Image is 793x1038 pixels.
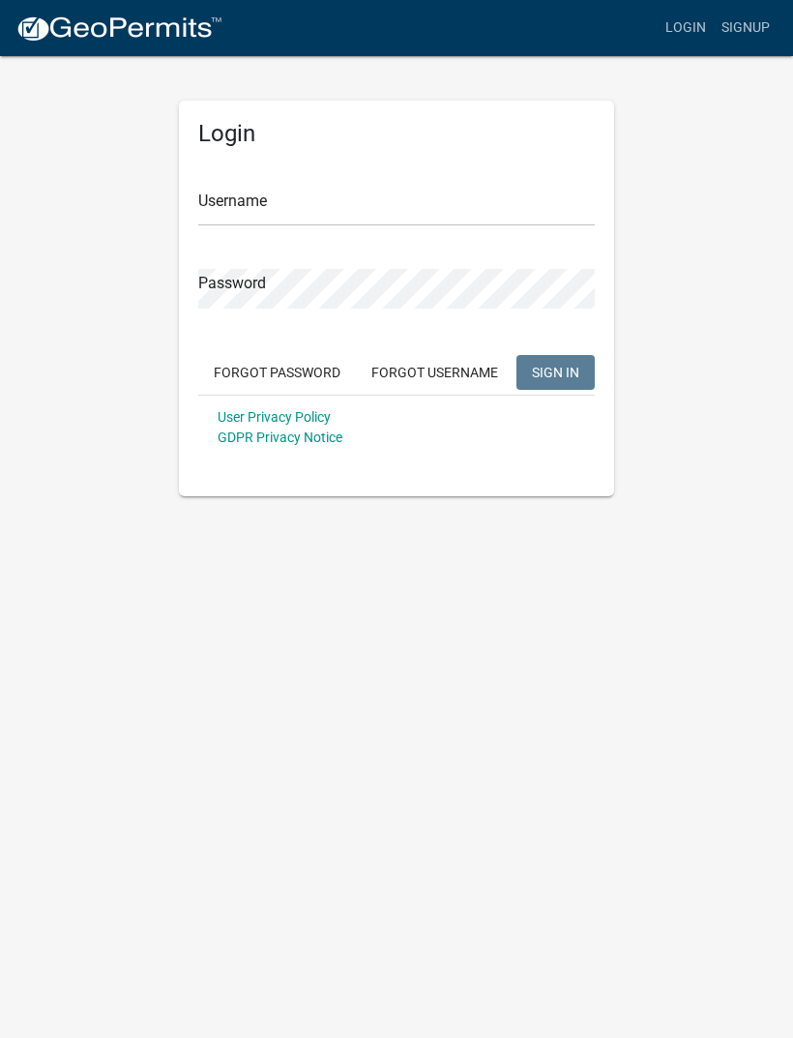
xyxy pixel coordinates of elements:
[516,355,595,390] button: SIGN IN
[658,10,714,46] a: Login
[532,364,579,379] span: SIGN IN
[198,355,356,390] button: Forgot Password
[198,120,595,148] h5: Login
[218,430,342,445] a: GDPR Privacy Notice
[218,409,331,425] a: User Privacy Policy
[356,355,514,390] button: Forgot Username
[714,10,778,46] a: Signup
